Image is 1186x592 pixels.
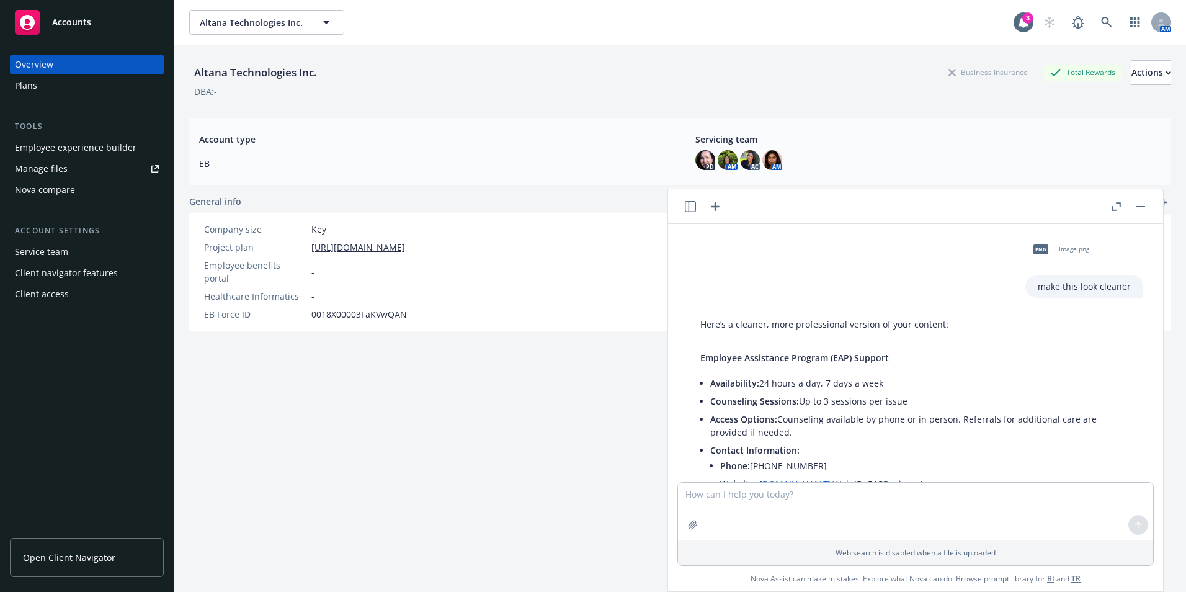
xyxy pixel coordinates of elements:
span: EB [199,157,665,170]
p: Web search is disabled when a file is uploaded [685,547,1146,558]
span: image.png [1059,245,1089,253]
span: png [1033,244,1048,254]
a: BI [1047,573,1054,584]
span: 0018X00003FaKVwQAN [311,308,407,321]
div: Healthcare Informatics [204,290,306,303]
span: Counseling Sessions: [710,395,799,407]
a: add [1156,195,1171,210]
span: Contact Information: [710,444,800,456]
li: Counseling available by phone or in person. Referrals for additional care are provided if needed. [710,410,1131,441]
span: Servicing team [695,133,1161,146]
li: [PHONE_NUMBER] [720,457,1131,475]
div: Altana Technologies Inc. [189,65,322,81]
span: Altana Technologies Inc. [200,16,307,29]
button: Actions [1131,60,1171,85]
span: - [311,290,314,303]
a: Plans [10,76,164,96]
a: Overview [10,55,164,74]
div: Project plan [204,241,306,254]
div: 3 [1022,12,1033,24]
div: Tools [10,120,164,133]
a: TR [1071,573,1081,584]
div: pngimage.png [1025,234,1092,265]
span: - [311,266,314,279]
p: make this look cleaner [1038,280,1131,293]
span: Employee Assistance Program (EAP) Support [700,352,889,364]
div: Client navigator features [15,263,118,283]
span: General info [189,195,241,208]
div: Total Rewards [1044,65,1121,80]
p: Here’s a cleaner, more professional version of your content: [700,318,1131,331]
a: Report a Bug [1066,10,1090,35]
span: Availability: [710,377,759,389]
a: Search [1094,10,1119,35]
a: [URL][DOMAIN_NAME] [311,241,405,254]
div: Company size [204,223,306,236]
span: Open Client Navigator [23,551,115,564]
img: photo [718,150,738,170]
div: Overview [15,55,53,74]
span: Phone: [720,460,750,472]
a: Manage files [10,159,164,179]
div: Employee benefits portal [204,259,306,285]
a: Service team [10,242,164,262]
li: Up to 3 sessions per issue [710,392,1131,410]
a: Client access [10,284,164,304]
span: Access Options: [710,413,777,425]
div: Account settings [10,225,164,237]
a: Accounts [10,5,164,40]
a: Employee experience builder [10,138,164,158]
div: DBA: - [194,85,217,98]
img: photo [740,150,760,170]
div: Nova compare [15,180,75,200]
button: Altana Technologies Inc. [189,10,344,35]
span: Key [311,223,326,236]
a: Nova compare [10,180,164,200]
div: Business Insurance [942,65,1034,80]
span: Accounts [52,17,91,27]
div: Plans [15,76,37,96]
a: Switch app [1123,10,1148,35]
li: 24 hours a day, 7 days a week [710,374,1131,392]
div: Manage files [15,159,68,179]
a: Client navigator features [10,263,164,283]
li: (Web ID: EAPBusiness) [720,475,1131,493]
a: Start snowing [1037,10,1062,35]
div: Client access [15,284,69,304]
div: Actions [1131,61,1171,84]
div: Employee experience builder [15,138,136,158]
div: Service team [15,242,68,262]
img: photo [695,150,715,170]
span: Website: [720,478,757,490]
span: Nova Assist can make mistakes. Explore what Nova can do: Browse prompt library for and [673,566,1158,591]
a: [DOMAIN_NAME] [759,478,831,490]
div: EB Force ID [204,308,306,321]
span: Account type [199,133,665,146]
img: photo [762,150,782,170]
